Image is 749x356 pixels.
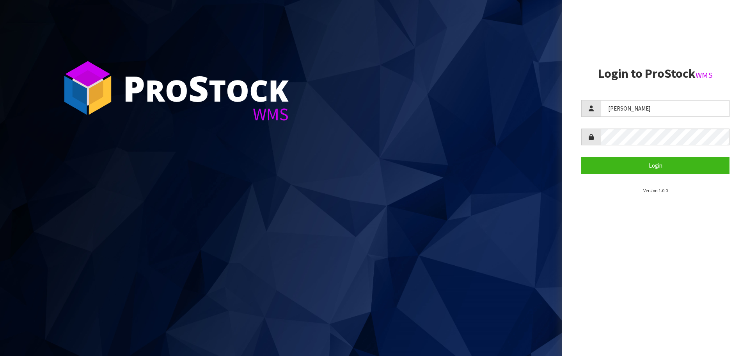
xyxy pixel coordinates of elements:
img: ProStock Cube [59,59,117,117]
div: WMS [123,106,289,123]
h2: Login to ProStock [581,67,729,81]
small: Version 1.0.0 [643,188,668,193]
span: S [188,64,209,112]
button: Login [581,157,729,174]
small: WMS [696,70,713,80]
div: ro tock [123,70,289,106]
span: P [123,64,145,112]
input: Username [601,100,729,117]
